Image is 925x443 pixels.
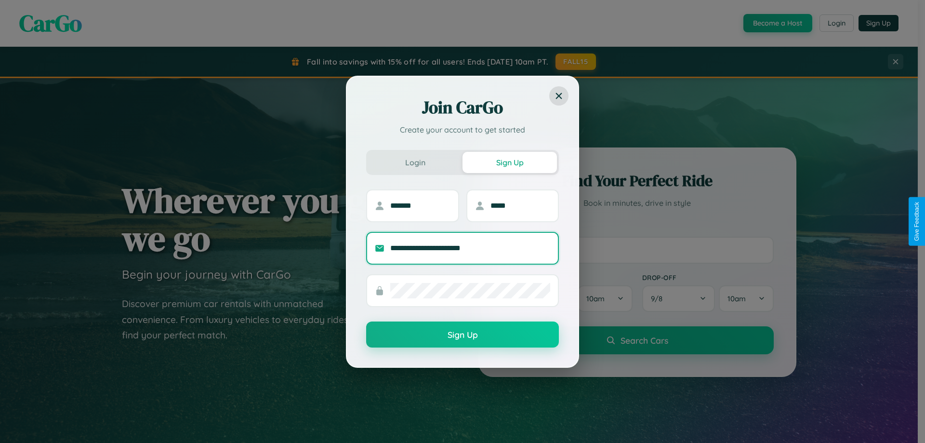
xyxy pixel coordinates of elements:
div: Give Feedback [913,202,920,241]
button: Login [368,152,462,173]
h2: Join CarGo [366,96,559,119]
p: Create your account to get started [366,124,559,135]
button: Sign Up [366,322,559,348]
button: Sign Up [462,152,557,173]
